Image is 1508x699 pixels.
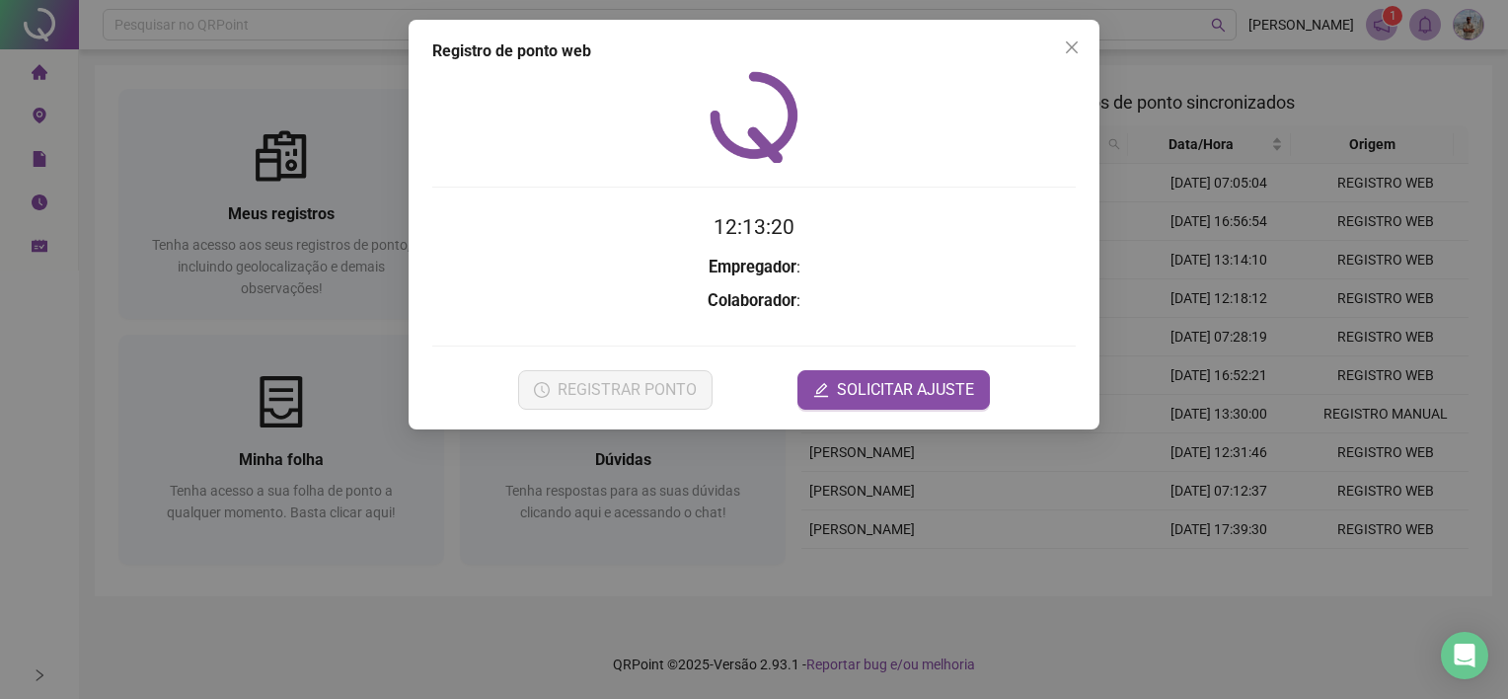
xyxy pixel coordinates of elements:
[708,291,796,310] strong: Colaborador
[797,370,990,410] button: editSOLICITAR AJUSTE
[813,382,829,398] span: edit
[714,215,794,239] time: 12:13:20
[1441,632,1488,679] div: Open Intercom Messenger
[432,39,1076,63] div: Registro de ponto web
[1056,32,1088,63] button: Close
[518,370,713,410] button: REGISTRAR PONTO
[1064,39,1080,55] span: close
[432,288,1076,314] h3: :
[837,378,974,402] span: SOLICITAR AJUSTE
[710,71,798,163] img: QRPoint
[709,258,796,276] strong: Empregador
[432,255,1076,280] h3: :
